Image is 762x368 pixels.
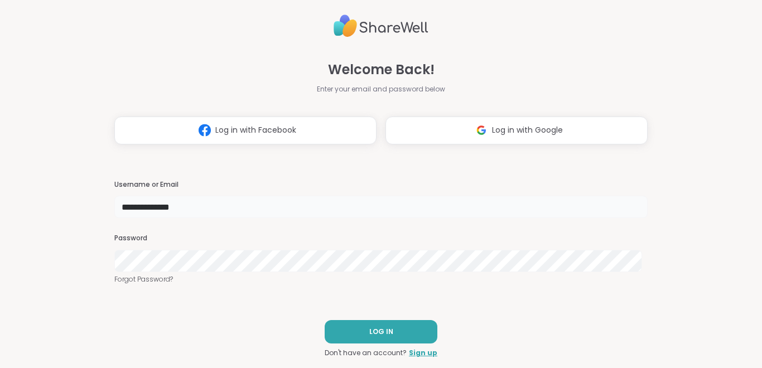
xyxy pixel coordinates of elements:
span: Log in with Facebook [215,124,296,136]
img: ShareWell Logomark [471,120,492,141]
span: Log in with Google [492,124,563,136]
a: Forgot Password? [114,274,648,284]
span: Enter your email and password below [317,84,445,94]
img: ShareWell Logomark [194,120,215,141]
button: LOG IN [325,320,437,343]
span: Welcome Back! [328,60,435,80]
h3: Password [114,234,648,243]
button: Log in with Google [385,117,648,144]
button: Log in with Facebook [114,117,377,144]
span: Don't have an account? [325,348,407,358]
a: Sign up [409,348,437,358]
h3: Username or Email [114,180,648,190]
span: LOG IN [369,327,393,337]
img: ShareWell Logo [334,10,428,42]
